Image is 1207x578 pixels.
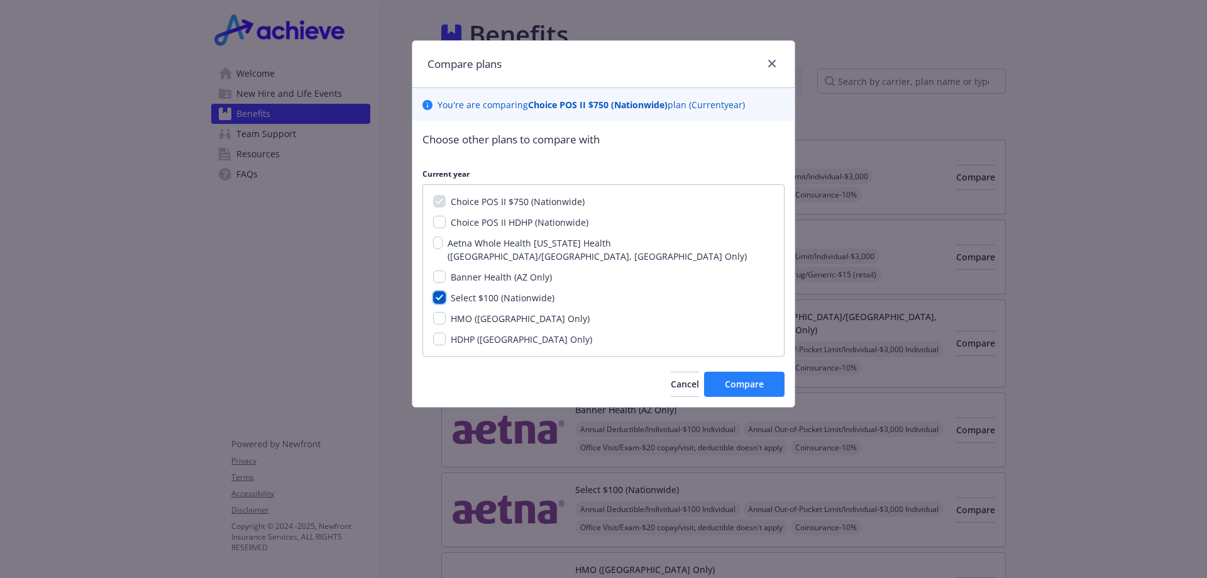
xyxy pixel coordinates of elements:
[451,313,590,325] span: HMO ([GEOGRAPHIC_DATA] Only)
[528,99,668,111] b: Choice POS II $750 (Nationwide)
[438,98,745,111] p: You ' re are comparing plan ( Current year)
[725,378,764,390] span: Compare
[451,271,552,283] span: Banner Health (AZ Only)
[427,56,502,72] h1: Compare plans
[448,237,747,262] span: Aetna Whole Health [US_STATE] Health ([GEOGRAPHIC_DATA]/[GEOGRAPHIC_DATA], [GEOGRAPHIC_DATA] Only)
[451,333,592,345] span: HDHP ([GEOGRAPHIC_DATA] Only)
[764,56,780,71] a: close
[422,131,785,148] p: Choose other plans to compare with
[451,292,554,304] span: Select $100 (Nationwide)
[451,216,588,228] span: Choice POS II HDHP (Nationwide)
[671,378,699,390] span: Cancel
[704,372,785,397] button: Compare
[422,169,785,179] p: Current year
[671,372,699,397] button: Cancel
[451,196,585,208] span: Choice POS II $750 (Nationwide)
